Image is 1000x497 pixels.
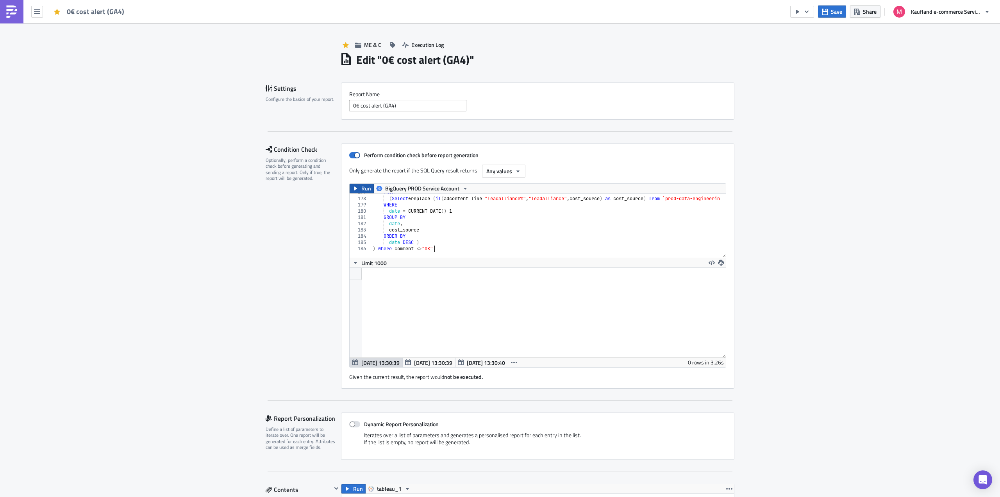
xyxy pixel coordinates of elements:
button: Limit 1000 [350,258,389,267]
div: 181 [350,214,371,221]
div: 183 [350,227,371,233]
span: Share [863,7,877,16]
button: Share [850,5,880,18]
button: Save [818,5,846,18]
button: Run [341,484,366,493]
button: Hide content [332,484,341,493]
button: Execution Log [398,39,448,51]
body: Rich Text Area. Press ALT-0 for help. [3,3,373,61]
button: Run [350,184,374,193]
label: Only generate the report if the SQL Query result returns [349,165,478,176]
span: [DATE] 13:30:39 [361,359,400,367]
span: :tableau: [3,55,24,61]
div: Settings [266,83,341,94]
span: [DATE] 13:30:40 [467,359,505,367]
span: BigQuery PROD Service Account [385,184,459,193]
span: Limit 1000 [361,259,387,267]
span: 0€ cost alert (GA4) [67,7,125,16]
div: 185 [350,239,371,246]
span: :not_sure: Please check cost data @karsten.muschke @dominik.gruessen @michaela.[PERSON_NAME] [3,12,261,18]
button: BigQuery PROD Service Account [373,184,471,193]
h1: Edit " 0€ cost alert (GA4) " [356,53,474,67]
div: 186 [350,246,371,252]
span: Run [353,484,363,493]
img: PushMetrics [5,5,18,18]
div: 0 rows in 3.26s [688,358,724,367]
label: Report Nam﻿e [349,91,726,98]
strong: not be executed. [444,373,483,381]
div: Condition Check [266,144,341,155]
div: Define a list of parameters to iterate over. One report will be generated for each entry. Attribu... [266,426,336,450]
span: Kaufland e-commerce Services GmbH & Co. KG [911,7,981,16]
div: 179 [350,202,371,208]
a: Overview of campaigns with missing cost data [26,55,137,61]
strong: Dynamic Report Personalization [364,420,439,428]
strong: Perform condition check before report generation [364,151,479,159]
span: Other cost related dashboards: [3,29,78,35]
div: Contents [266,484,332,495]
div: Optionally, perform a condition check before generating and sending a report. Only if true, the r... [266,157,336,181]
button: [DATE] 13:30:39 [350,358,403,367]
span: Any values [486,167,512,175]
span: :tableau: [3,46,24,52]
span: ME & C [364,41,381,49]
span: tableau_1 [377,484,402,493]
button: Kaufland e-commerce Services GmbH & Co. KG [889,3,994,20]
p: *Suspicious 0€ cost alert* :among-us: [3,3,373,9]
div: 178 [350,196,371,202]
span: :tableau: [3,38,24,44]
span: Save [831,7,842,16]
button: tableau_1 [365,484,413,493]
div: Open Intercom Messenger [973,470,992,489]
div: 180 [350,208,371,214]
div: Given the current result, the report would [349,368,726,380]
span: [DATE] 13:30:39 [414,359,452,367]
button: [DATE] 13:30:40 [455,358,508,367]
div: 182 [350,221,371,227]
div: Configure the basics of your report. [266,96,336,102]
div: Iterates over a list of parameters and generates a personalised report for each entry in the list... [349,432,726,452]
button: ME & C [351,39,385,51]
a: Overview of missing adverity_raw data [24,38,118,44]
div: Report Personalization [266,413,341,424]
span: Execution Log [411,41,444,49]
span: Run [361,184,371,193]
button: Any values [482,165,525,178]
div: 184 [350,233,371,239]
img: Avatar [893,5,906,18]
button: [DATE] 13:30:39 [402,358,455,367]
a: Overview of missing BudgetCheck costs (last 33 days) [24,46,156,52]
